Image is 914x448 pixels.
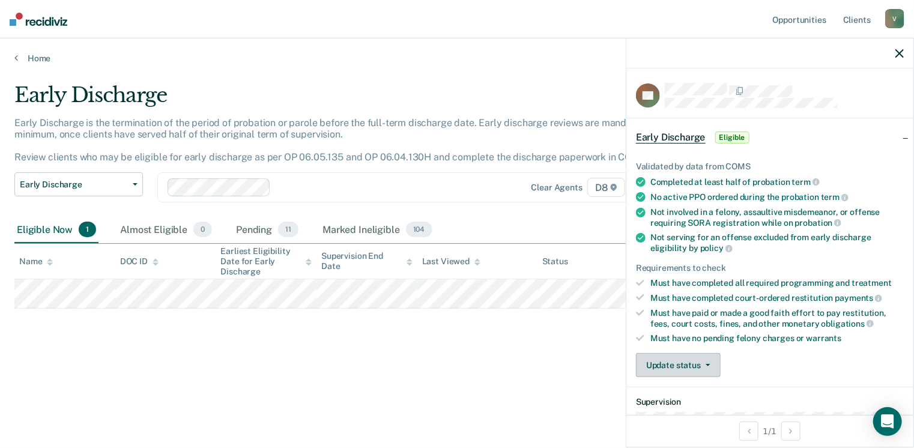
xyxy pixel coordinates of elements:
div: Must have completed all required programming and [650,278,904,288]
img: Recidiviz [10,13,67,26]
div: Must have no pending felony charges or [650,333,904,344]
div: Must have paid or made a good faith effort to pay restitution, fees, court costs, fines, and othe... [650,308,904,328]
div: Validated by data from COMS [636,162,904,172]
span: term [792,177,820,187]
span: payments [835,293,883,303]
div: Clear agents [531,183,583,193]
div: Status [542,256,568,267]
div: Marked Ineligible [320,217,434,243]
div: No active PPO ordered during the probation [650,192,904,202]
div: Open Intercom Messenger [873,407,902,436]
div: Completed at least half of probation [650,177,904,187]
span: 1 [79,222,96,237]
div: DOC ID [120,256,159,267]
button: Update status [636,353,721,377]
div: Last Viewed [422,256,480,267]
p: Early Discharge is the termination of the period of probation or parole before the full-term disc... [14,117,660,163]
span: probation [795,218,842,228]
span: warrants [807,333,842,343]
span: 0 [193,222,212,237]
div: Early Discharge [14,83,700,117]
div: Pending [234,217,301,243]
div: Supervision End Date [321,251,413,271]
div: Must have completed court-ordered restitution [650,292,904,303]
a: Home [14,53,900,64]
button: Previous Opportunity [739,422,758,441]
dt: Supervision [636,397,904,407]
span: Eligible [715,132,749,144]
div: V [885,9,904,28]
div: Not serving for an offense excluded from early discharge eligibility by [650,232,904,253]
div: Earliest Eligibility Date for Early Discharge [220,246,312,276]
span: obligations [822,319,874,328]
span: treatment [852,278,892,288]
div: Requirements to check [636,263,904,273]
span: term [821,192,849,202]
div: Eligible Now [14,217,98,243]
div: Name [19,256,53,267]
span: Early Discharge [636,132,706,144]
div: 1 / 1 [626,415,913,447]
span: D8 [587,178,625,197]
button: Next Opportunity [781,422,801,441]
span: 11 [278,222,298,237]
div: Almost Eligible [118,217,214,243]
div: Not involved in a felony, assaultive misdemeanor, or offense requiring SORA registration while on [650,207,904,228]
span: policy [700,243,733,253]
span: Early Discharge [20,180,128,190]
div: Early DischargeEligible [626,118,913,157]
span: 104 [406,222,432,237]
